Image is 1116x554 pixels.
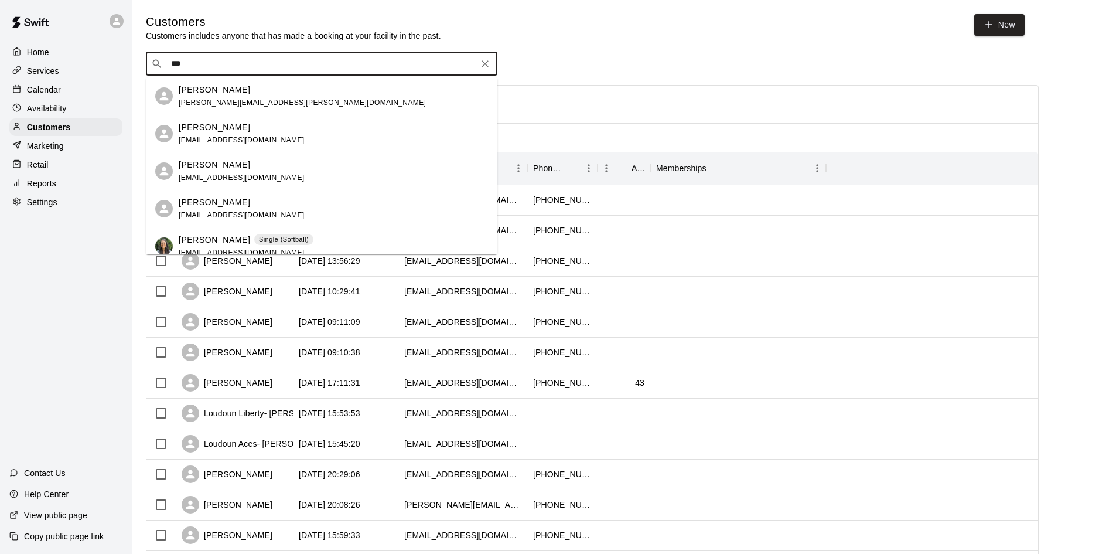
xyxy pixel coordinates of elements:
[404,255,521,267] div: jadensdad23@gmail.com
[24,509,87,521] p: View public page
[182,283,272,300] div: [PERSON_NAME]
[182,374,272,392] div: [PERSON_NAME]
[398,152,527,185] div: Email
[9,43,122,61] a: Home
[9,118,122,136] a: Customers
[259,234,309,244] p: Single (Softball)
[404,468,521,480] div: m.symons2@icloud.com
[650,152,826,185] div: Memberships
[9,62,122,80] a: Services
[533,286,592,297] div: +15714226017
[533,499,592,511] div: +19047051928
[182,496,272,514] div: [PERSON_NAME]
[598,159,615,177] button: Menu
[179,136,305,144] span: [EMAIL_ADDRESS][DOMAIN_NAME]
[27,178,56,189] p: Reports
[404,499,521,511] div: katieswinkreid@gmail.com
[179,196,250,209] p: [PERSON_NAME]
[155,87,173,105] div: Karen McCormack
[299,286,360,297] div: 2025-09-12 10:29:41
[404,346,521,358] div: bcbard04@yahoo.com
[179,174,305,182] span: [EMAIL_ADDRESS][DOMAIN_NAME]
[27,159,49,171] p: Retail
[299,377,360,389] div: 2025-09-11 17:11:31
[598,152,650,185] div: Age
[299,255,360,267] div: 2025-09-12 13:56:29
[182,526,272,544] div: [PERSON_NAME]
[27,121,70,133] p: Customers
[533,529,592,541] div: +17034753484
[299,316,360,328] div: 2025-09-12 09:11:09
[182,252,272,270] div: [PERSON_NAME]
[404,286,521,297] div: farrahkielhorn@gmail.com
[533,346,592,358] div: +17176582964
[179,234,250,246] p: [PERSON_NAME]
[182,435,330,453] div: Loudoun Aces- [PERSON_NAME]
[299,468,360,480] div: 2025-09-09 20:29:06
[299,529,360,541] div: 2025-09-09 15:59:33
[299,346,360,358] div: 2025-09-12 09:10:38
[404,407,521,419] div: s_lucci@icloud.com
[146,52,497,76] div: Search customers by name or email
[179,121,250,134] p: [PERSON_NAME]
[179,98,426,107] span: [PERSON_NAME][EMAIL_ADDRESS][PERSON_NAME][DOMAIN_NAME]
[564,160,580,176] button: Sort
[182,405,338,422] div: Loudoun Liberty- [PERSON_NAME]
[510,159,527,177] button: Menu
[182,465,272,483] div: [PERSON_NAME]
[299,499,360,511] div: 2025-09-09 20:08:26
[533,152,564,185] div: Phone Number
[179,211,305,219] span: [EMAIL_ADDRESS][DOMAIN_NAME]
[179,249,305,257] span: [EMAIL_ADDRESS][DOMAIN_NAME]
[179,84,250,96] p: [PERSON_NAME]
[155,237,173,255] img: Megan MacDonald
[656,152,707,185] div: Memberships
[9,193,122,211] a: Settings
[635,377,644,389] div: 43
[24,467,66,479] p: Contact Us
[707,160,723,176] button: Sort
[27,196,57,208] p: Settings
[27,46,49,58] p: Home
[9,175,122,192] a: Reports
[477,56,493,72] button: Clear
[182,344,272,361] div: [PERSON_NAME]
[632,152,644,185] div: Age
[146,30,441,42] p: Customers includes anyone that has made a booking at your facility in the past.
[24,488,69,500] p: Help Center
[404,438,521,450] div: phil@gowellnest.com
[24,531,104,542] p: Copy public page link
[404,316,521,328] div: ereyes-97@outlook.com
[527,152,598,185] div: Phone Number
[155,162,173,180] div: Mark Maguire
[155,200,173,217] div: Michael Machado
[182,313,272,331] div: [PERSON_NAME]
[533,377,592,389] div: +201010525541
[533,194,592,206] div: +12603854958
[533,225,592,236] div: +14109259681
[27,65,59,77] p: Services
[155,125,173,142] div: Megan MacDonald
[299,438,360,450] div: 2025-09-10 15:45:20
[404,529,521,541] div: katxlnrltr@gmail.com
[9,156,122,174] a: Retail
[404,377,521,389] div: jaye.jahzier@malldrops.com
[9,137,122,155] a: Marketing
[299,407,360,419] div: 2025-09-10 15:53:53
[9,81,122,98] div: Calendar
[974,14,1025,36] a: New
[27,84,61,96] p: Calendar
[533,255,592,267] div: +18178461258
[27,140,64,152] p: Marketing
[9,100,122,117] a: Availability
[179,159,250,171] p: [PERSON_NAME]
